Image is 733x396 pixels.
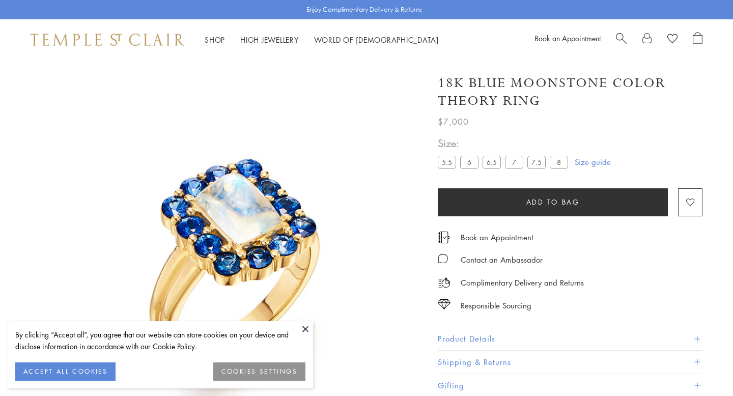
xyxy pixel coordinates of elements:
nav: Main navigation [205,34,439,46]
p: Enjoy Complimentary Delivery & Returns [306,5,422,15]
button: COOKIES SETTINGS [213,362,305,381]
img: icon_sourcing.svg [438,299,450,309]
a: Book an Appointment [534,33,601,43]
a: Open Shopping Bag [693,32,702,47]
label: 7.5 [527,156,546,168]
label: 7 [505,156,523,168]
div: Contact an Ambassador [461,253,543,266]
span: Size: [438,135,572,152]
a: Book an Appointment [461,232,533,243]
a: Search [616,32,627,47]
img: icon_appointment.svg [438,232,450,243]
button: ACCEPT ALL COOKIES [15,362,116,381]
button: Add to bag [438,188,668,216]
label: 5.5 [438,156,456,168]
img: Temple St. Clair [31,34,184,46]
label: 6.5 [483,156,501,168]
img: icon_delivery.svg [438,276,450,289]
button: Product Details [438,327,702,350]
a: World of [DEMOGRAPHIC_DATA]World of [DEMOGRAPHIC_DATA] [314,35,439,45]
p: Complimentary Delivery and Returns [461,276,584,289]
a: View Wishlist [667,32,678,47]
label: 6 [460,156,478,168]
h1: 18K Blue Moonstone Color Theory Ring [438,74,702,110]
div: Responsible Sourcing [461,299,531,312]
a: Size guide [575,157,611,167]
iframe: Gorgias live chat messenger [682,348,723,386]
button: Shipping & Returns [438,351,702,374]
a: High JewelleryHigh Jewellery [240,35,299,45]
img: MessageIcon-01_2.svg [438,253,448,264]
span: Add to bag [526,196,580,208]
label: 8 [550,156,568,168]
a: ShopShop [205,35,225,45]
span: $7,000 [438,115,469,128]
div: By clicking “Accept all”, you agree that our website can store cookies on your device and disclos... [15,329,305,352]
